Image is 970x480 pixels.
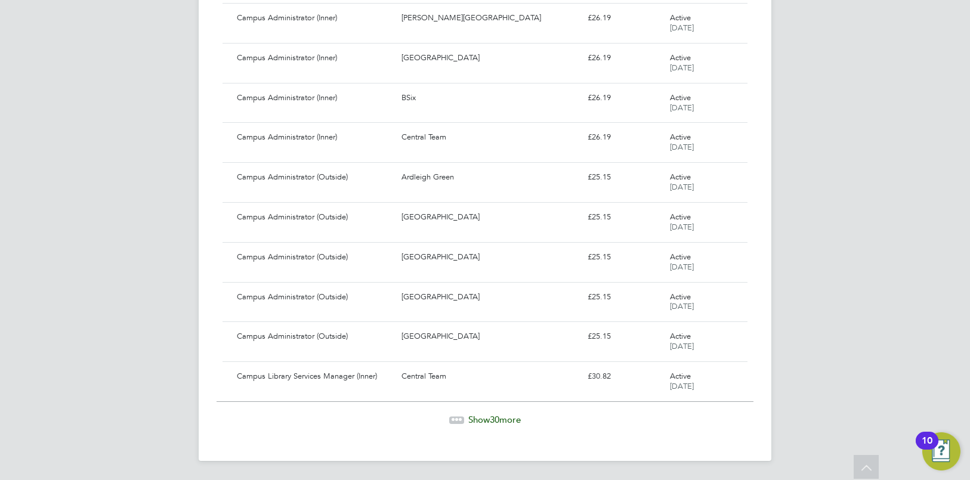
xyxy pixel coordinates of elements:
[490,414,499,425] span: 30
[670,103,694,113] span: [DATE]
[922,432,960,470] button: Open Resource Center, 10 new notifications
[468,414,521,425] span: Show more
[670,182,694,192] span: [DATE]
[397,367,582,386] div: Central Team
[670,252,691,262] span: Active
[232,247,397,267] div: Campus Administrator (Outside)
[397,208,582,227] div: [GEOGRAPHIC_DATA]
[397,168,582,187] div: Ardleigh Green
[670,52,691,63] span: Active
[583,208,665,227] div: £25.15
[583,8,665,28] div: £26.19
[583,168,665,187] div: £25.15
[670,371,691,381] span: Active
[922,441,932,456] div: 10
[232,48,397,68] div: Campus Administrator (Inner)
[670,292,691,302] span: Active
[583,367,665,386] div: £30.82
[670,132,691,142] span: Active
[397,247,582,267] div: [GEOGRAPHIC_DATA]
[583,287,665,307] div: £25.15
[670,301,694,311] span: [DATE]
[397,327,582,346] div: [GEOGRAPHIC_DATA]
[232,8,397,28] div: Campus Administrator (Inner)
[232,367,397,386] div: Campus Library Services Manager (Inner)
[232,287,397,307] div: Campus Administrator (Outside)
[583,48,665,68] div: £26.19
[397,8,582,28] div: [PERSON_NAME][GEOGRAPHIC_DATA]
[670,172,691,182] span: Active
[397,48,582,68] div: [GEOGRAPHIC_DATA]
[670,341,694,351] span: [DATE]
[670,23,694,33] span: [DATE]
[232,168,397,187] div: Campus Administrator (Outside)
[670,262,694,272] span: [DATE]
[670,63,694,73] span: [DATE]
[583,128,665,147] div: £26.19
[583,88,665,108] div: £26.19
[670,331,691,341] span: Active
[583,247,665,267] div: £25.15
[397,128,582,147] div: Central Team
[232,88,397,108] div: Campus Administrator (Inner)
[670,92,691,103] span: Active
[232,208,397,227] div: Campus Administrator (Outside)
[232,327,397,346] div: Campus Administrator (Outside)
[670,381,694,391] span: [DATE]
[670,212,691,222] span: Active
[670,142,694,152] span: [DATE]
[232,128,397,147] div: Campus Administrator (Inner)
[397,88,582,108] div: BSix
[583,327,665,346] div: £25.15
[670,13,691,23] span: Active
[670,222,694,232] span: [DATE]
[397,287,582,307] div: [GEOGRAPHIC_DATA]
